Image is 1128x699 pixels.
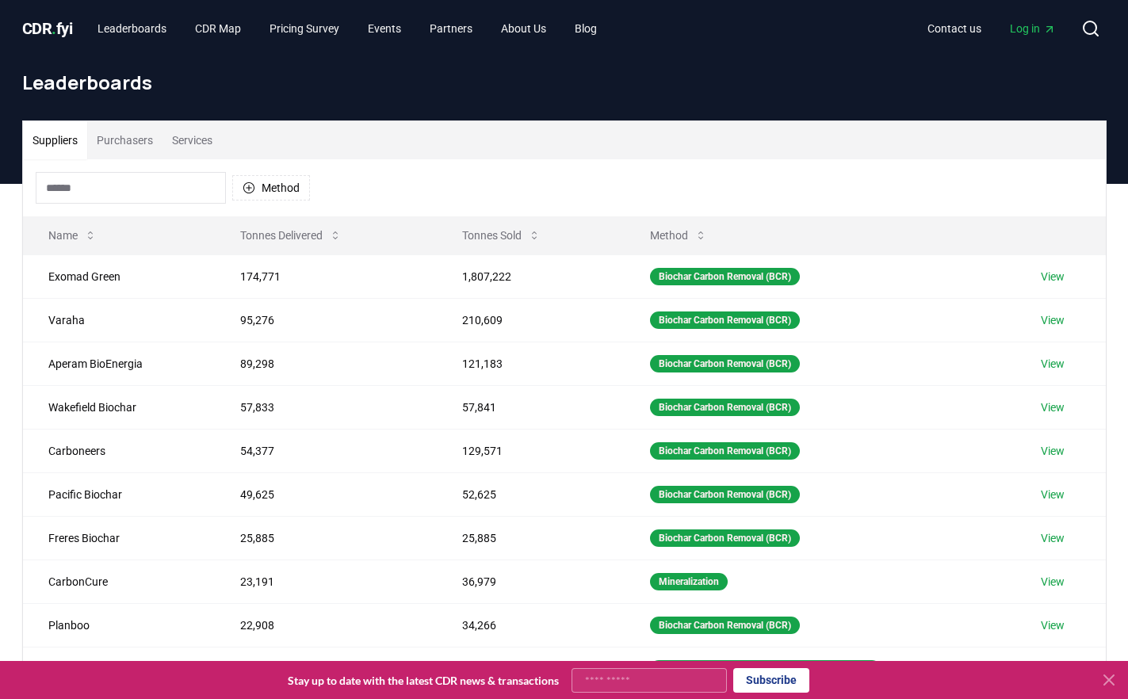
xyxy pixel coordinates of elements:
a: View [1041,399,1065,415]
div: Biochar Carbon Removal (BCR) [650,399,800,416]
td: Running Tide [23,647,216,690]
a: Contact us [915,14,994,43]
a: View [1041,269,1065,285]
a: Log in [997,14,1069,43]
div: Biochar Carbon Removal (BCR) [650,268,800,285]
button: Purchasers [87,121,163,159]
a: View [1041,574,1065,590]
td: 36,979 [437,560,625,603]
td: 57,841 [437,385,625,429]
td: CarbonCure [23,560,216,603]
a: Partners [417,14,485,43]
a: Pricing Survey [257,14,352,43]
button: Method [232,175,310,201]
button: Tonnes Delivered [228,220,354,251]
nav: Main [915,14,1069,43]
button: Services [163,121,222,159]
div: Biochar Carbon Removal (BCR) [650,442,800,460]
td: Varaha [23,298,216,342]
a: Events [355,14,414,43]
div: Biochar Carbon Removal (BCR) [650,355,800,372]
td: 49,625 [215,472,436,516]
td: 34,266 [437,603,625,647]
td: 95,276 [215,298,436,342]
div: Marine Carbon Fixation and Sequestration (MCFS) [650,660,881,678]
td: 25,885 [437,516,625,560]
td: Carboneers [23,429,216,472]
td: 210,609 [437,298,625,342]
div: Biochar Carbon Removal (BCR) [650,486,800,503]
a: About Us [488,14,559,43]
td: 174,771 [215,254,436,298]
td: 54,377 [215,429,436,472]
a: View [1041,356,1065,372]
td: 28,302 [437,647,625,690]
td: 89,298 [215,342,436,385]
td: 1,807,222 [437,254,625,298]
button: Suppliers [23,121,87,159]
td: Wakefield Biochar [23,385,216,429]
td: Planboo [23,603,216,647]
a: Blog [562,14,610,43]
a: View [1041,312,1065,328]
td: 57,833 [215,385,436,429]
span: CDR fyi [22,19,73,38]
button: Method [637,220,720,251]
div: Biochar Carbon Removal (BCR) [650,529,800,547]
div: Mineralization [650,573,728,590]
a: Leaderboards [85,14,179,43]
td: Freres Biochar [23,516,216,560]
td: 22,880 [215,647,436,690]
h1: Leaderboards [22,70,1107,95]
td: 22,908 [215,603,436,647]
td: 25,885 [215,516,436,560]
button: Tonnes Sold [449,220,553,251]
nav: Main [85,14,610,43]
td: Pacific Biochar [23,472,216,516]
a: CDR.fyi [22,17,73,40]
a: View [1041,487,1065,502]
span: Log in [1010,21,1056,36]
a: View [1041,530,1065,546]
span: . [52,19,56,38]
a: CDR Map [182,14,254,43]
div: Biochar Carbon Removal (BCR) [650,617,800,634]
td: 129,571 [437,429,625,472]
button: Name [36,220,109,251]
a: View [1041,443,1065,459]
td: 52,625 [437,472,625,516]
td: Exomad Green [23,254,216,298]
div: Biochar Carbon Removal (BCR) [650,311,800,329]
td: 121,183 [437,342,625,385]
a: View [1041,617,1065,633]
td: Aperam BioEnergia [23,342,216,385]
td: 23,191 [215,560,436,603]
